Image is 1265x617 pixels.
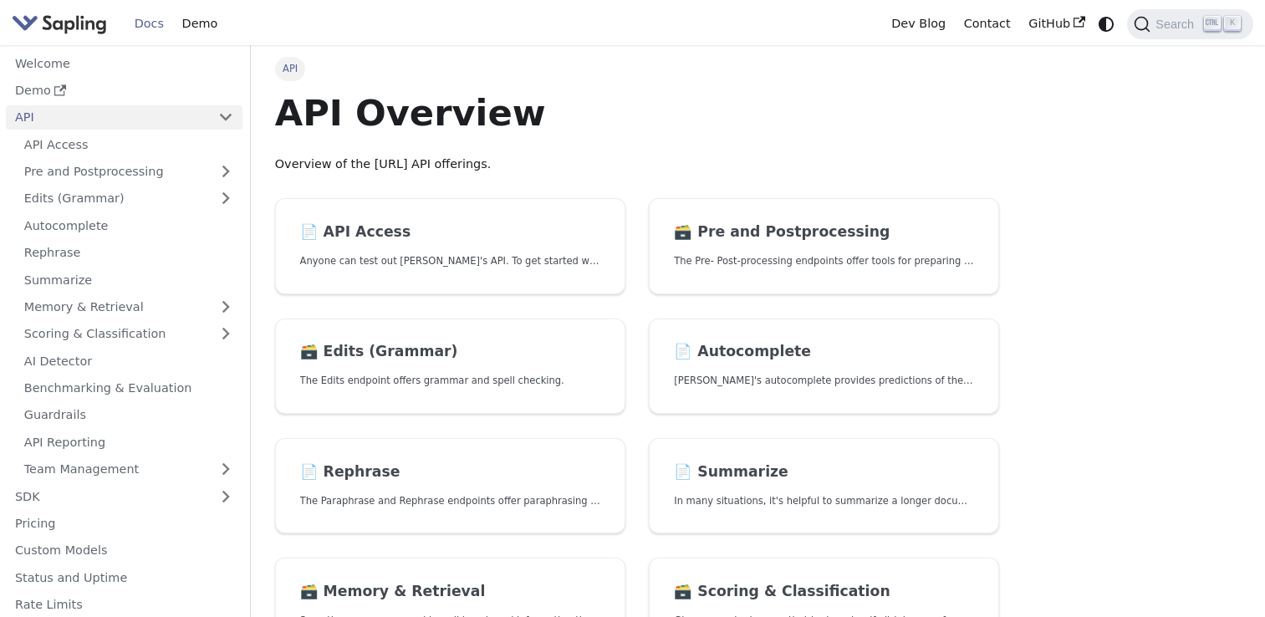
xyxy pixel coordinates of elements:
button: Search (Ctrl+K) [1127,9,1252,39]
a: Docs [125,11,173,37]
a: Contact [955,11,1020,37]
a: Demo [6,79,242,103]
p: The Paraphrase and Rephrase endpoints offer paraphrasing for particular styles. [300,493,600,509]
a: Rephrase [15,241,242,265]
a: Memory & Retrieval [15,295,242,319]
span: Search [1150,18,1204,31]
p: The Pre- Post-processing endpoints offer tools for preparing your text data for ingestation as we... [674,253,974,269]
a: API Reporting [15,430,242,454]
a: 📄️ Autocomplete[PERSON_NAME]'s autocomplete provides predictions of the next few characters or words [649,319,999,415]
nav: Breadcrumbs [275,57,1000,80]
a: Edits (Grammar) [15,186,242,211]
img: Sapling.ai [12,12,107,36]
a: AI Detector [15,349,242,373]
button: Collapse sidebar category 'API' [209,105,242,130]
a: Scoring & Classification [15,322,242,346]
a: API Access [15,132,242,156]
a: SDK [6,484,209,508]
a: 🗃️ Pre and PostprocessingThe Pre- Post-processing endpoints offer tools for preparing your text d... [649,198,999,294]
h2: Rephrase [300,463,600,482]
kbd: K [1224,16,1241,31]
a: Rate Limits [6,593,242,617]
a: Demo [173,11,227,37]
a: 📄️ RephraseThe Paraphrase and Rephrase endpoints offer paraphrasing for particular styles. [275,438,625,534]
h2: Edits (Grammar) [300,343,600,361]
h2: API Access [300,223,600,242]
a: 📄️ API AccessAnyone can test out [PERSON_NAME]'s API. To get started with the API, simply: [275,198,625,294]
h1: API Overview [275,90,1000,135]
p: In many situations, it's helpful to summarize a longer document into a shorter, more easily diges... [674,493,974,509]
a: 📄️ SummarizeIn many situations, it's helpful to summarize a longer document into a shorter, more ... [649,438,999,534]
h2: Autocomplete [674,343,974,361]
h2: Summarize [674,463,974,482]
a: GitHub [1019,11,1094,37]
button: Expand sidebar category 'SDK' [209,484,242,508]
a: Guardrails [15,403,242,427]
a: Dev Blog [882,11,954,37]
a: Autocomplete [15,213,242,237]
p: Sapling's autocomplete provides predictions of the next few characters or words [674,373,974,389]
p: The Edits endpoint offers grammar and spell checking. [300,373,600,389]
a: Welcome [6,51,242,75]
p: Overview of the [URL] API offerings. [275,155,1000,175]
h2: Memory & Retrieval [300,583,600,601]
p: Anyone can test out Sapling's API. To get started with the API, simply: [300,253,600,269]
a: Benchmarking & Evaluation [15,376,242,400]
a: Custom Models [6,538,242,563]
h2: Pre and Postprocessing [674,223,974,242]
a: Status and Uptime [6,565,242,589]
a: Summarize [15,268,242,292]
span: API [275,57,306,80]
a: Pre and Postprocessing [15,160,242,184]
button: Switch between dark and light mode (currently system mode) [1094,12,1119,36]
a: API [6,105,209,130]
a: Team Management [15,457,242,482]
a: 🗃️ Edits (Grammar)The Edits endpoint offers grammar and spell checking. [275,319,625,415]
h2: Scoring & Classification [674,583,974,601]
a: Sapling.ai [12,12,113,36]
a: Pricing [6,512,242,536]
